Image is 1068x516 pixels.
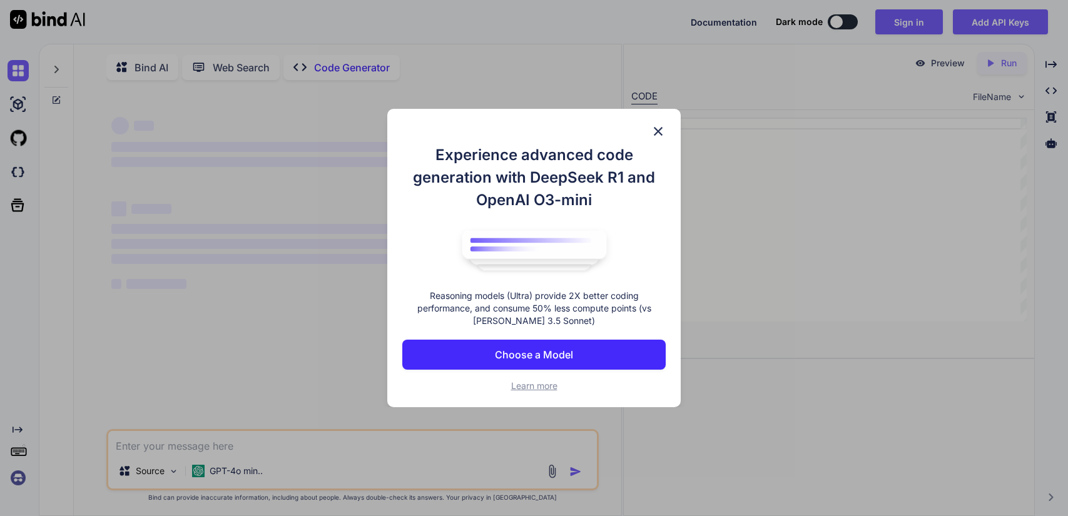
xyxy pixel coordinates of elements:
img: close [651,124,666,139]
h1: Experience advanced code generation with DeepSeek R1 and OpenAI O3-mini [402,144,666,211]
img: bind logo [453,224,616,278]
button: Choose a Model [402,340,666,370]
p: Choose a Model [495,347,573,362]
span: Learn more [511,380,557,391]
p: Reasoning models (Ultra) provide 2X better coding performance, and consume 50% less compute point... [402,290,666,327]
